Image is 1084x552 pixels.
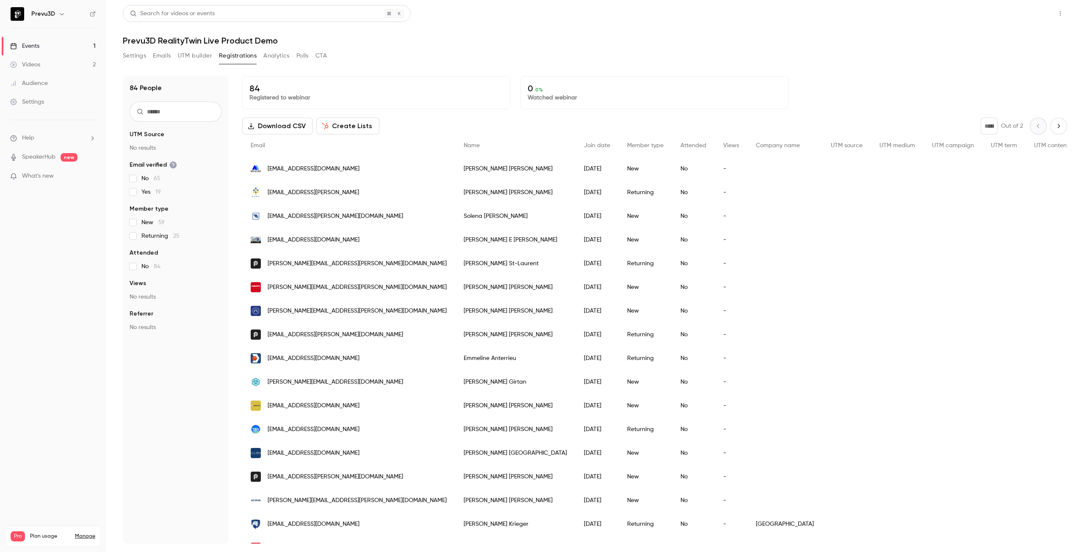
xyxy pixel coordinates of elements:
img: arl.psu.edu [251,519,261,529]
div: - [715,157,747,181]
div: No [672,512,715,536]
div: Returning [619,512,672,536]
div: [PERSON_NAME] [PERSON_NAME] [455,394,575,417]
div: [PERSON_NAME] E [PERSON_NAME] [455,228,575,252]
div: - [715,228,747,252]
button: Analytics [263,49,290,63]
span: Help [22,134,34,143]
p: 84 [249,83,503,93]
span: 25 [173,233,180,239]
div: [PERSON_NAME] [GEOGRAPHIC_DATA] [455,441,575,465]
span: Join date [584,143,610,148]
div: [DATE] [575,252,619,275]
span: [PERSON_NAME][EMAIL_ADDRESS][PERSON_NAME][DOMAIN_NAME] [268,307,447,316]
img: hilti.com [251,282,261,292]
div: [GEOGRAPHIC_DATA] [747,512,822,536]
div: No [672,489,715,512]
img: technipenergies.com [251,424,261,434]
img: mydigitalbuildings.com [251,353,261,363]
span: [EMAIL_ADDRESS][DOMAIN_NAME] [268,401,359,410]
a: SpeakerHub [22,153,55,162]
div: Returning [619,323,672,346]
div: No [672,157,715,181]
img: mincka.com.au [251,401,261,411]
span: Member type [627,143,664,148]
span: [PERSON_NAME][EMAIL_ADDRESS][PERSON_NAME][DOMAIN_NAME] [268,259,447,268]
div: [DATE] [575,275,619,299]
div: No [672,275,715,299]
div: New [619,157,672,181]
div: - [715,252,747,275]
div: - [715,394,747,417]
div: [PERSON_NAME] [PERSON_NAME] [455,417,575,441]
img: mmm.com [251,236,261,243]
img: occipital.com [251,377,261,387]
div: No [672,299,715,323]
div: No [672,252,715,275]
div: [DATE] [575,394,619,417]
span: Member type [130,205,169,213]
div: [PERSON_NAME] [PERSON_NAME] [455,323,575,346]
span: 59 [158,220,165,225]
div: [DATE] [575,181,619,204]
span: 19 [155,189,161,195]
span: No [141,174,160,183]
span: [EMAIL_ADDRESS][PERSON_NAME][DOMAIN_NAME] [268,212,403,221]
span: UTM content [1034,143,1069,148]
div: [DATE] [575,299,619,323]
span: [EMAIL_ADDRESS][DOMAIN_NAME] [268,520,359,529]
span: [EMAIL_ADDRESS][DOMAIN_NAME] [268,425,359,434]
div: - [715,370,747,394]
span: Returning [141,232,180,240]
span: New [141,218,165,227]
p: Out of 2 [1001,122,1023,130]
span: Email verified [130,161,177,169]
a: Manage [75,533,95,540]
div: Emmeline Anterrieu [455,346,575,370]
img: veerum.com [251,495,261,505]
button: Create Lists [316,118,379,135]
span: [PERSON_NAME][EMAIL_ADDRESS][DOMAIN_NAME] [268,378,403,387]
span: Email [251,143,265,148]
p: 0 [528,83,781,93]
h1: 84 People [130,83,162,93]
span: No [141,262,160,271]
div: [DATE] [575,465,619,489]
div: No [672,228,715,252]
div: No [672,441,715,465]
span: 0 % [535,87,543,93]
div: [DATE] [575,441,619,465]
div: - [715,323,747,346]
span: [EMAIL_ADDRESS][PERSON_NAME] [268,188,359,197]
div: [DATE] [575,228,619,252]
p: Registered to webinar [249,93,503,102]
span: 65 [154,176,160,181]
span: 84 [154,264,160,269]
div: - [715,204,747,228]
h6: Prevu3D [31,10,55,18]
img: prevu3d.com [251,472,261,482]
span: [EMAIL_ADDRESS][DOMAIN_NAME] [268,236,359,244]
div: [DATE] [575,323,619,346]
img: prevu3d.com [251,258,261,269]
button: Settings [123,49,146,63]
button: CTA [315,49,327,63]
div: Audience [10,79,48,88]
span: [EMAIL_ADDRESS][DOMAIN_NAME] [268,354,359,363]
div: No [672,370,715,394]
span: UTM source [831,143,863,148]
div: - [715,512,747,536]
span: [PERSON_NAME][EMAIL_ADDRESS][PERSON_NAME][DOMAIN_NAME] [268,283,447,292]
div: Returning [619,252,672,275]
img: samp.ai [251,187,261,198]
button: Share [1013,5,1047,22]
div: No [672,204,715,228]
div: New [619,275,672,299]
div: Settings [10,98,44,106]
button: Next page [1050,118,1067,135]
span: new [61,153,77,162]
div: [PERSON_NAME] St-Laurent [455,252,575,275]
span: Referrer [130,310,153,318]
div: New [619,394,672,417]
div: Returning [619,417,672,441]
